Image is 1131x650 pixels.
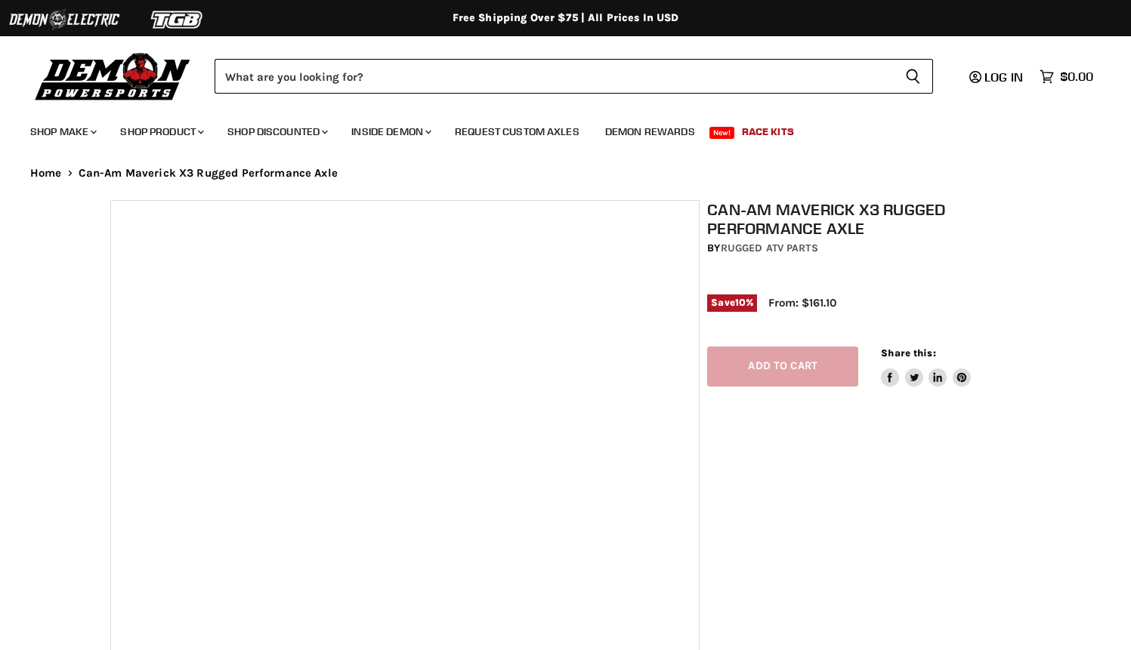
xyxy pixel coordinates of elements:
[8,5,121,34] img: Demon Electric Logo 2
[768,296,836,310] span: From: $161.10
[19,110,1089,147] ul: Main menu
[984,69,1023,85] span: Log in
[735,297,746,308] span: 10
[707,294,757,311] span: Save %
[721,242,818,254] a: Rugged ATV Parts
[881,347,935,359] span: Share this:
[79,167,338,180] span: Can-Am Maverick X3 Rugged Performance Axle
[893,59,933,94] button: Search
[731,116,805,147] a: Race Kits
[109,116,213,147] a: Shop Product
[707,200,1028,238] h1: Can-Am Maverick X3 Rugged Performance Axle
[1032,66,1101,88] a: $0.00
[19,116,106,147] a: Shop Make
[30,49,196,103] img: Demon Powersports
[709,127,735,139] span: New!
[443,116,591,147] a: Request Custom Axles
[215,59,893,94] input: Search
[963,70,1032,84] a: Log in
[594,116,706,147] a: Demon Rewards
[707,240,1028,257] div: by
[121,5,234,34] img: TGB Logo 2
[881,347,971,387] aside: Share this:
[1060,69,1093,84] span: $0.00
[340,116,440,147] a: Inside Demon
[30,167,62,180] a: Home
[216,116,337,147] a: Shop Discounted
[215,59,933,94] form: Product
